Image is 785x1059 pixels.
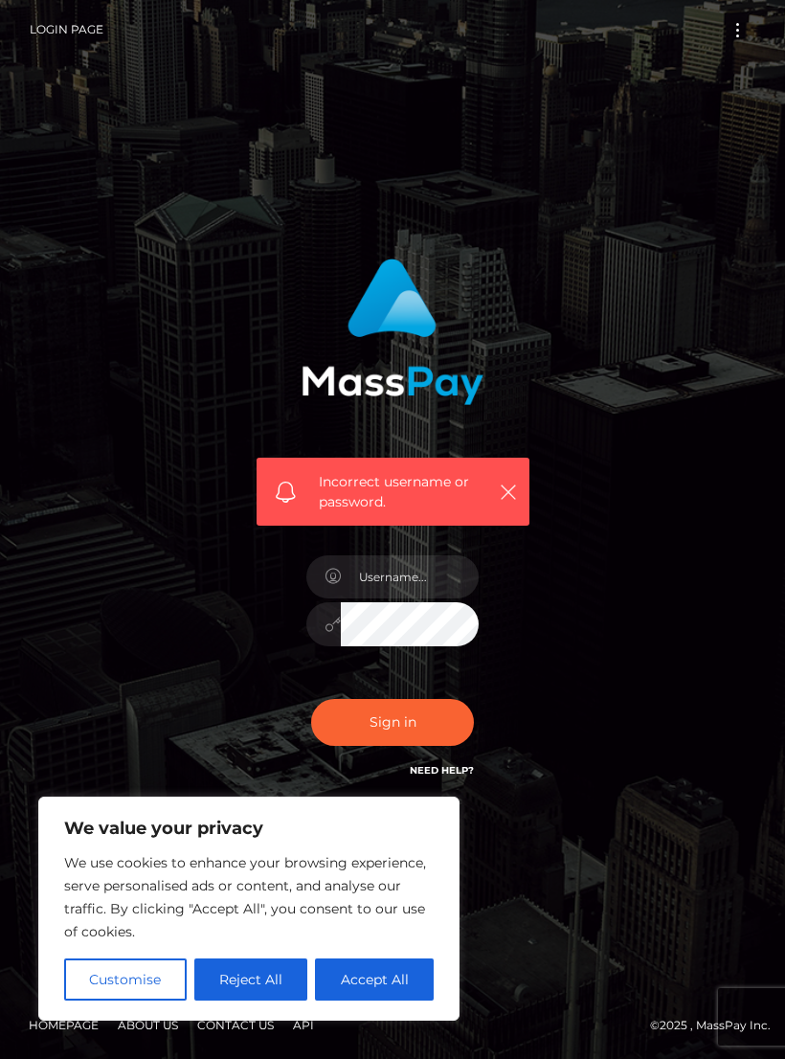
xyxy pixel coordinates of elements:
button: Toggle navigation [720,17,755,43]
p: We value your privacy [64,817,434,840]
div: © 2025 , MassPay Inc. [14,1015,771,1036]
button: Accept All [315,958,434,1001]
span: Incorrect username or password. [319,472,489,512]
a: Login Page [30,10,103,50]
p: We use cookies to enhance your browsing experience, serve personalised ads or content, and analys... [64,851,434,943]
a: Need Help? [410,764,474,777]
a: About Us [110,1010,186,1040]
img: MassPay Login [302,259,483,405]
a: API [285,1010,322,1040]
input: Username... [341,555,479,598]
button: Reject All [194,958,308,1001]
a: Homepage [21,1010,106,1040]
div: We value your privacy [38,797,460,1021]
a: Contact Us [190,1010,281,1040]
button: Customise [64,958,187,1001]
button: Sign in [311,699,474,746]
